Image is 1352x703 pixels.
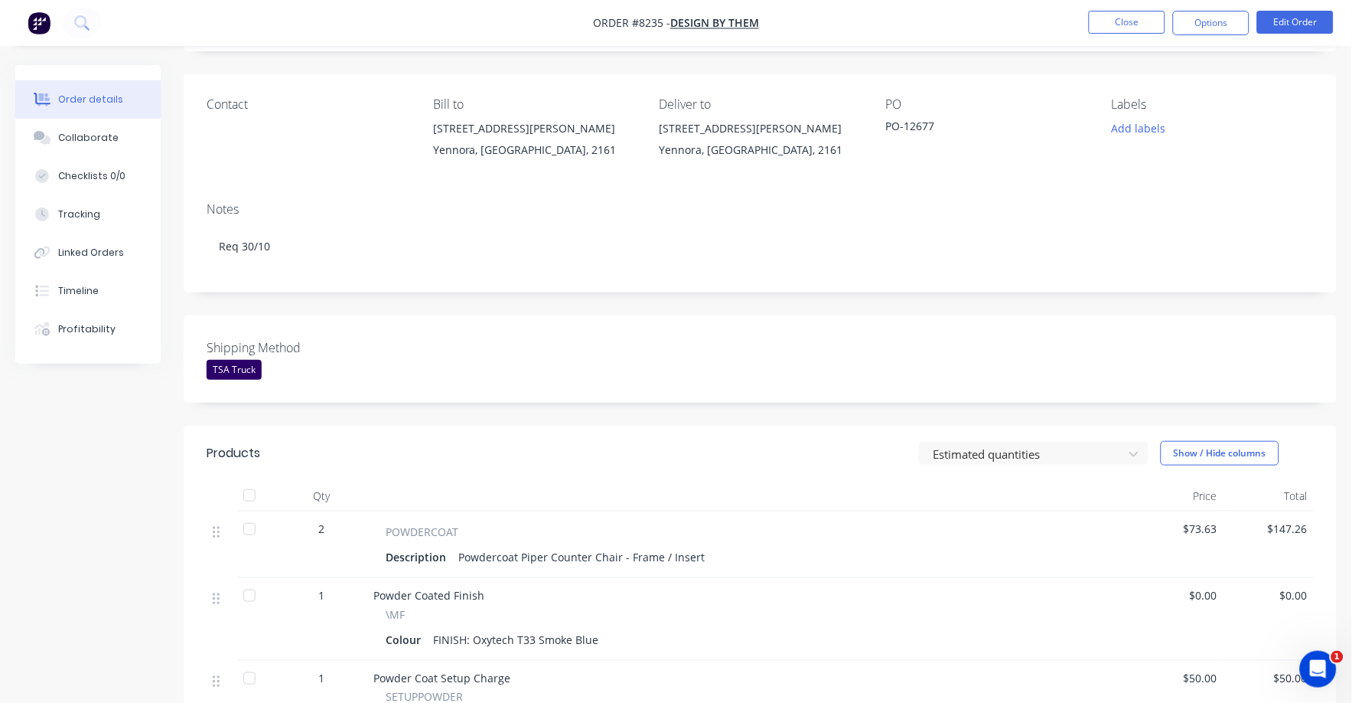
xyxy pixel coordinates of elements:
div: [STREET_ADDRESS][PERSON_NAME] [433,118,635,139]
span: $73.63 [1139,521,1217,537]
div: Yennora, [GEOGRAPHIC_DATA], 2161 [433,139,635,161]
span: 2 [318,521,324,537]
div: Deliver to [660,97,862,112]
span: Powder Coated Finish [373,588,484,603]
img: Factory [28,11,50,34]
div: Products [207,444,260,463]
button: Show / Hide columns [1161,441,1279,466]
div: Powdercoat Piper Counter Chair - Frame / Insert [452,546,711,568]
span: $50.00 [1230,670,1308,686]
div: Order details [58,93,123,106]
div: TSA Truck [207,360,262,380]
span: POWDERCOAT [386,524,458,540]
div: Colour [386,629,427,651]
button: Linked Orders [15,234,161,272]
div: [STREET_ADDRESS][PERSON_NAME]Yennora, [GEOGRAPHIC_DATA], 2161 [660,118,862,167]
span: \MF [386,607,405,623]
div: Contact [207,97,409,112]
div: Linked Orders [58,246,124,260]
div: Checklists 0/0 [58,169,125,183]
div: Yennora, [GEOGRAPHIC_DATA], 2161 [660,139,862,161]
span: Order #8235 - [593,16,670,31]
div: PO [885,97,1087,112]
button: Options [1173,11,1249,35]
span: 1 [318,670,324,686]
div: Total [1223,481,1315,512]
div: Timeline [58,284,99,298]
span: Powder Coat Setup Charge [373,671,510,685]
div: Collaborate [58,131,119,145]
span: $0.00 [1139,587,1217,603]
button: Tracking [15,195,161,234]
button: Timeline [15,272,161,310]
button: Collaborate [15,119,161,157]
div: Profitability [58,322,116,336]
div: Qty [275,481,367,512]
span: $50.00 [1139,670,1217,686]
span: $147.26 [1230,521,1308,537]
button: Close [1089,11,1165,34]
label: Shipping Method [207,338,398,357]
div: Labels [1112,97,1314,112]
button: Profitability [15,310,161,348]
div: Notes [207,202,1314,217]
div: Description [386,546,452,568]
button: Order details [15,80,161,119]
button: Add labels [1103,118,1174,139]
div: Tracking [58,208,100,221]
span: 1 [318,587,324,603]
div: [STREET_ADDRESS][PERSON_NAME] [660,118,862,139]
div: Bill to [433,97,635,112]
div: Price [1132,481,1223,512]
a: Design By Them [670,16,759,31]
button: Checklists 0/0 [15,157,161,195]
iframe: Intercom live chat [1300,651,1337,688]
div: [STREET_ADDRESS][PERSON_NAME]Yennora, [GEOGRAPHIC_DATA], 2161 [433,118,635,167]
div: FINISH: Oxytech T33 Smoke Blue [427,629,604,651]
span: 1 [1331,651,1344,663]
div: PO-12677 [885,118,1077,139]
span: $0.00 [1230,587,1308,603]
div: Req 30/10 [207,223,1314,270]
button: Edit Order [1257,11,1334,34]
